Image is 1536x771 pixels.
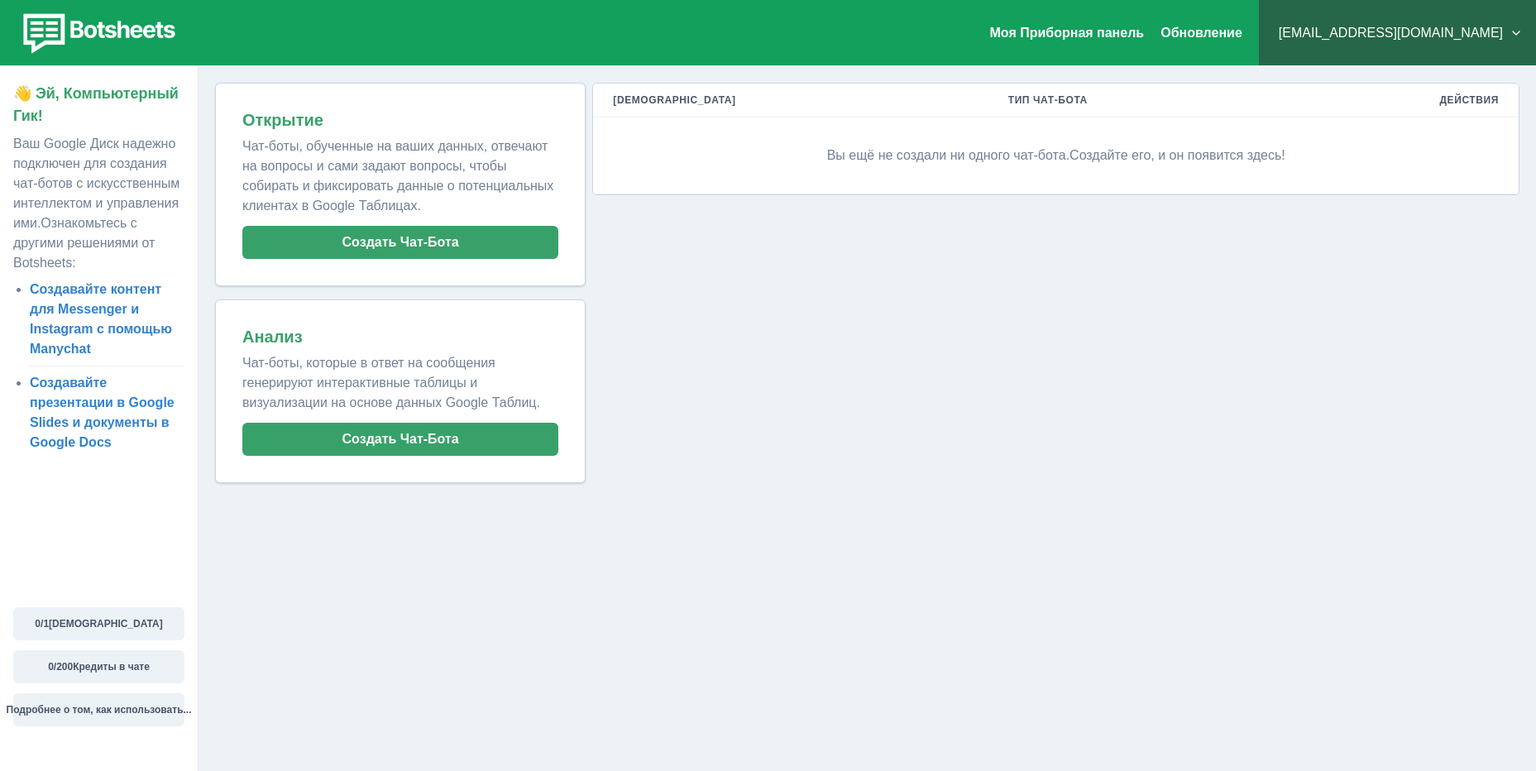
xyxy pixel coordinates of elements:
[342,234,459,250] ya-tr-span: Создать Чат-Бота
[242,111,323,129] ya-tr-span: Открытие
[1160,26,1242,40] ya-tr-span: Обновление
[13,607,184,640] button: 0/1[DEMOGRAPHIC_DATA]
[827,148,1069,162] ya-tr-span: Вы ещё не создали ни одного чат-бота.
[35,618,41,630] ya-tr-span: 0
[56,661,73,673] ya-tr-span: 200
[13,693,184,726] button: Подробнее о том, как использовать...
[49,618,163,630] ya-tr-span: [DEMOGRAPHIC_DATA]
[242,356,540,409] ya-tr-span: Чат-боты, которые в ответ на сообщения генерируют интерактивные таблицы и визуализации на основе ...
[41,618,43,630] ya-tr-span: /
[242,226,558,259] button: Создать Чат-Бота
[1069,148,1285,162] ya-tr-span: Создайте его, и он появится здесь!
[242,423,558,456] button: Создать Чат-Бота
[13,10,180,56] img: botsheets-logo.png
[73,661,150,673] ya-tr-span: Кредиты в чате
[43,618,49,630] ya-tr-span: 1
[48,661,54,673] ya-tr-span: 0
[242,139,553,213] ya-tr-span: Чат-боты, обученные на ваших данных, отвечают на вопросы и сами задают вопросы, чтобы собирать и ...
[13,650,184,683] button: 0/200Кредиты в чате
[1272,17,1523,50] button: [EMAIL_ADDRESS][DOMAIN_NAME]
[30,376,175,449] a: Создавайте презентации в Google Slides и документы в Google Docs
[1008,94,1088,106] ya-tr-span: Тип Чат-Бота
[7,704,192,716] ya-tr-span: Подробнее о том, как использовать...
[13,85,179,124] ya-tr-span: 👋 Эй, Компьютерный Гик!
[613,94,735,106] ya-tr-span: [DEMOGRAPHIC_DATA]
[242,328,303,346] ya-tr-span: Анализ
[30,282,172,356] a: Создавайте контент для Messenger и Instagram с помощью Manychat
[13,216,155,270] ya-tr-span: Ознакомьтесь с другими решениями от Botsheets:
[1439,94,1499,106] ya-tr-span: Действия
[13,136,179,230] ya-tr-span: Ваш Google Диск надежно подключен для создания чат-ботов с искусственным интеллектом и управления...
[54,661,56,673] ya-tr-span: /
[990,26,1145,40] a: Моя Приборная панель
